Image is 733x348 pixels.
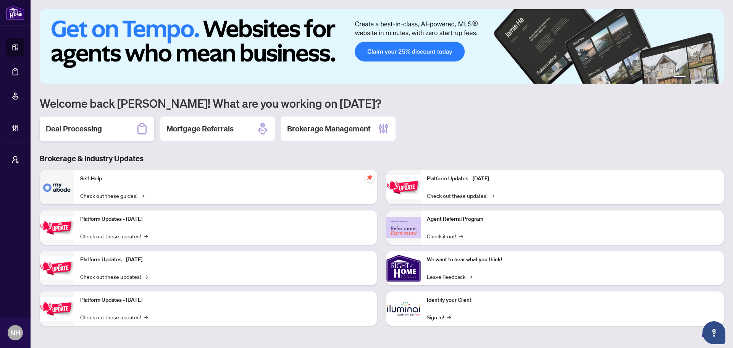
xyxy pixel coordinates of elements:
[80,175,371,183] p: Self-Help
[40,96,724,110] h1: Welcome back [PERSON_NAME]! What are you working on [DATE]?
[386,175,421,199] img: Platform Updates - June 23, 2025
[6,6,24,20] img: logo
[702,321,725,344] button: Open asap
[10,327,20,338] span: NH
[427,313,451,321] a: Sign In!→
[80,256,371,264] p: Platform Updates - [DATE]
[80,313,148,321] a: Check out these updates!→
[459,232,463,240] span: →
[40,170,74,204] img: Self-Help
[427,296,718,304] p: Identify your Client
[427,175,718,183] p: Platform Updates - [DATE]
[144,272,148,281] span: →
[365,173,374,182] span: pushpin
[80,215,371,223] p: Platform Updates - [DATE]
[40,216,74,240] img: Platform Updates - September 16, 2025
[427,256,718,264] p: We want to hear what you think!
[468,272,472,281] span: →
[140,191,144,200] span: →
[80,191,144,200] a: Check out these guides!→
[701,76,704,79] button: 4
[427,215,718,223] p: Agent Referral Program
[673,76,686,79] button: 1
[491,191,494,200] span: →
[447,313,451,321] span: →
[40,153,724,164] h3: Brokerage & Industry Updates
[386,291,421,326] img: Identify your Client
[144,313,148,321] span: →
[40,297,74,321] img: Platform Updates - July 8, 2025
[427,191,494,200] a: Check out these updates!→
[80,296,371,304] p: Platform Updates - [DATE]
[46,123,102,134] h2: Deal Processing
[707,76,710,79] button: 5
[689,76,692,79] button: 2
[386,217,421,238] img: Agent Referral Program
[427,232,463,240] a: Check it out!→
[427,272,472,281] a: Leave Feedback→
[166,123,234,134] h2: Mortgage Referrals
[287,123,371,134] h2: Brokerage Management
[386,251,421,285] img: We want to hear what you think!
[40,9,724,84] img: Slide 0
[11,156,19,163] span: user-switch
[695,76,698,79] button: 3
[40,256,74,280] img: Platform Updates - July 21, 2025
[144,232,148,240] span: →
[80,232,148,240] a: Check out these updates!→
[713,76,716,79] button: 6
[80,272,148,281] a: Check out these updates!→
